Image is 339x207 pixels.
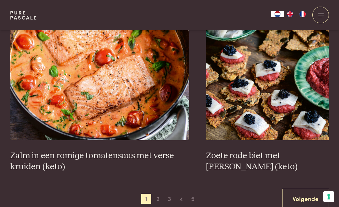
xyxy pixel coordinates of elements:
[10,14,189,140] img: Zalm in een romige tomatensaus met verse kruiden (keto)
[164,194,175,204] span: 3
[271,11,284,17] a: NL
[10,10,37,20] a: PurePascale
[206,14,329,172] a: Zoete rode biet met zure haring (keto) Zoete rode biet met [PERSON_NAME] (keto)
[141,194,151,204] span: 1
[271,11,284,17] div: Language
[271,11,309,17] aside: Language selected: Nederlands
[284,11,296,17] a: EN
[10,150,189,172] h3: Zalm in een romige tomatensaus met verse kruiden (keto)
[188,194,198,204] span: 5
[176,194,186,204] span: 4
[323,191,334,202] button: Uw voorkeuren voor toestemming voor trackingtechnologieën
[206,14,329,140] img: Zoete rode biet met zure haring (keto)
[206,150,329,172] h3: Zoete rode biet met [PERSON_NAME] (keto)
[10,14,189,172] a: Zalm in een romige tomatensaus met verse kruiden (keto) Zalm in een romige tomatensaus met verse ...
[284,11,309,17] ul: Language list
[296,11,309,17] a: FR
[153,194,163,204] span: 2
